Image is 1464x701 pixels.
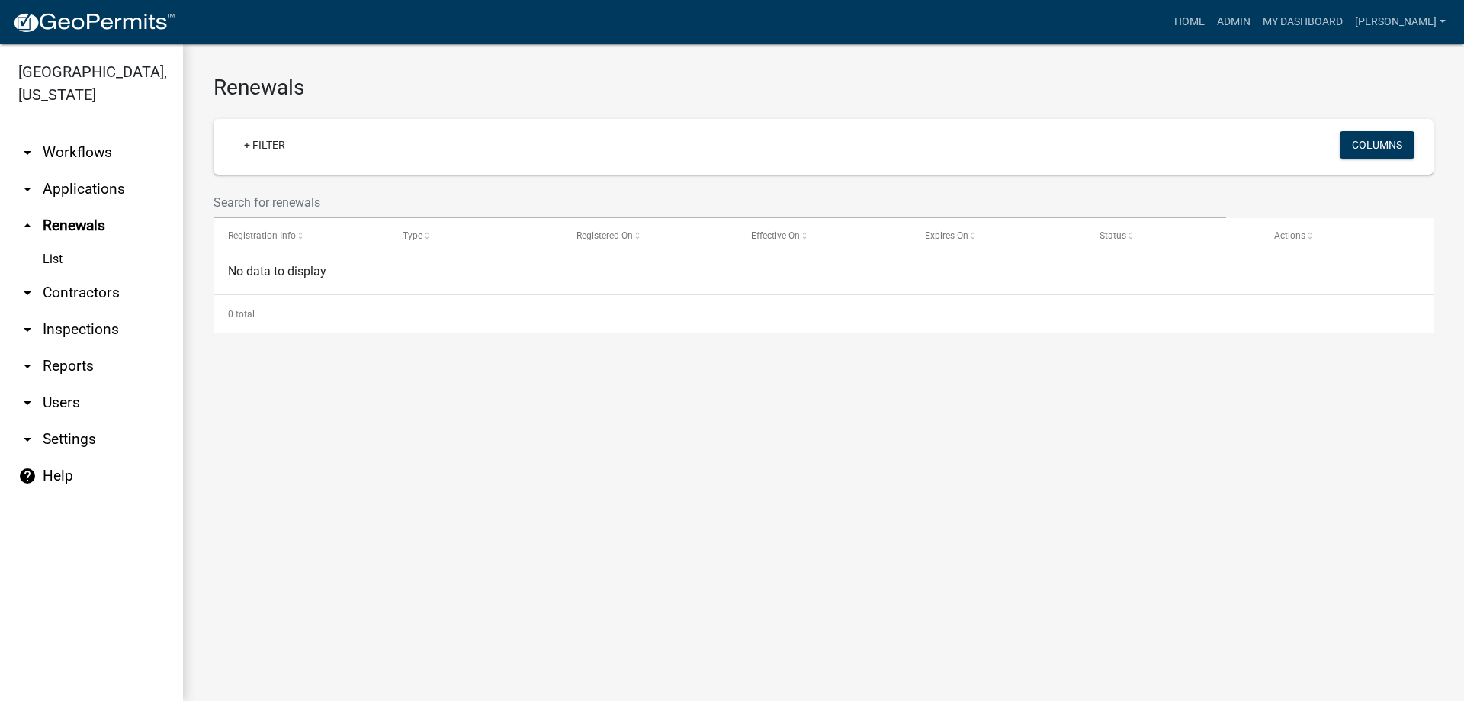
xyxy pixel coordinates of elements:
[18,180,37,198] i: arrow_drop_down
[576,230,633,241] span: Registered On
[18,217,37,235] i: arrow_drop_up
[562,218,737,255] datatable-header-cell: Registered On
[751,230,800,241] span: Effective On
[18,357,37,375] i: arrow_drop_down
[18,143,37,162] i: arrow_drop_down
[213,218,388,255] datatable-header-cell: Registration Info
[1085,218,1260,255] datatable-header-cell: Status
[232,131,297,159] a: + Filter
[213,187,1226,218] input: Search for renewals
[403,230,422,241] span: Type
[1349,8,1452,37] a: [PERSON_NAME]
[388,218,563,255] datatable-header-cell: Type
[737,218,911,255] datatable-header-cell: Effective On
[1168,8,1211,37] a: Home
[228,230,296,241] span: Registration Info
[213,75,1433,101] h3: Renewals
[1259,218,1433,255] datatable-header-cell: Actions
[18,430,37,449] i: arrow_drop_down
[1257,8,1349,37] a: My Dashboard
[1274,230,1305,241] span: Actions
[18,284,37,302] i: arrow_drop_down
[1340,131,1414,159] button: Columns
[213,295,1433,333] div: 0 total
[910,218,1085,255] datatable-header-cell: Expires On
[925,230,968,241] span: Expires On
[1100,230,1126,241] span: Status
[18,394,37,412] i: arrow_drop_down
[18,467,37,485] i: help
[18,320,37,339] i: arrow_drop_down
[1211,8,1257,37] a: Admin
[213,256,1433,294] div: No data to display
